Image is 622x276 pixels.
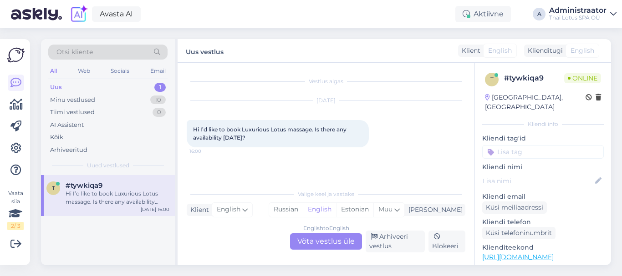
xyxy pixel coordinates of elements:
div: Vestlus algas [187,77,465,85]
p: Kliendi tag'id [482,134,604,143]
span: English [217,205,240,215]
div: Uus [50,83,62,92]
div: [GEOGRAPHIC_DATA], [GEOGRAPHIC_DATA] [485,93,586,112]
div: All [48,65,59,77]
a: [URL][DOMAIN_NAME] [482,253,554,261]
div: Arhiveeritud [50,146,87,155]
p: Klienditeekond [482,243,604,252]
div: English to English [303,224,349,232]
div: AI Assistent [50,120,84,130]
img: Askly Logo [7,46,25,64]
p: Vaata edasi ... [482,265,604,273]
div: Kõik [50,133,63,142]
div: 2 / 3 [7,222,24,230]
span: English [488,46,512,55]
span: Online [564,73,601,83]
div: Võta vestlus üle [290,233,362,250]
div: Kliendi info [482,120,604,128]
div: Thai Lotus SPA OÜ [549,14,607,21]
span: 16:00 [189,148,224,155]
span: Muu [378,205,393,213]
span: t [490,76,494,83]
div: Vaata siia [7,189,24,230]
div: Estonian [336,203,373,216]
div: Hi I’d like to book Luxurious Lotus massage. Is there any availability [DATE]? [66,190,169,206]
div: Küsi meiliaadressi [482,201,547,214]
img: explore-ai [69,5,88,24]
div: Email [148,65,168,77]
div: Russian [269,203,303,216]
div: Tiimi vestlused [50,108,95,117]
div: Klienditugi [524,46,563,55]
span: t [52,185,55,191]
div: Valige keel ja vastake [187,190,465,198]
div: [DATE] [187,96,465,105]
input: Lisa tag [482,145,604,159]
div: Blokeeri [428,231,465,252]
span: Hi I’d like to book Luxurious Lotus massage. Is there any availability [DATE]? [193,126,348,141]
div: Socials [109,65,131,77]
span: Otsi kliente [56,47,93,57]
div: 0 [153,108,166,117]
span: Uued vestlused [87,161,129,170]
div: 1 [154,83,166,92]
p: Kliendi email [482,192,604,201]
div: [PERSON_NAME] [405,205,463,215]
div: Aktiivne [455,6,511,22]
div: Web [76,65,92,77]
div: 10 [150,95,166,105]
div: # tywkiqa9 [504,73,564,84]
div: Klient [458,46,480,55]
span: English [571,46,594,55]
p: Kliendi nimi [482,162,604,172]
a: Avasta AI [92,6,141,22]
div: [DATE] 16:00 [141,206,169,213]
p: Kliendi telefon [482,217,604,227]
div: Küsi telefoninumbrit [482,227,556,239]
span: #tywkiqa9 [66,181,102,190]
a: AdministraatorThai Lotus SPA OÜ [549,7,617,21]
label: Uus vestlus [186,45,224,57]
div: A [533,8,546,20]
input: Lisa nimi [483,176,593,186]
div: Arhiveeri vestlus [366,231,425,252]
div: English [303,203,336,216]
div: Administraator [549,7,607,14]
div: Klient [187,205,209,215]
div: Minu vestlused [50,95,95,105]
